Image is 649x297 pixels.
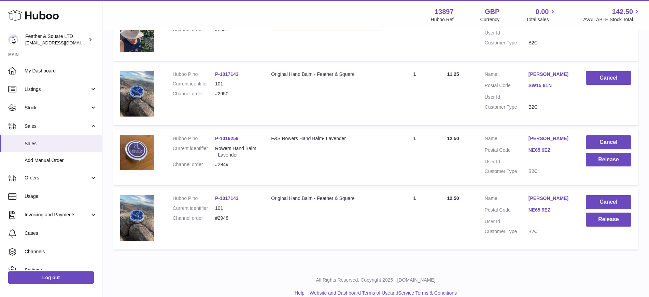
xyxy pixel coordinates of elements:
[485,195,528,203] dt: Name
[431,16,454,23] div: Huboo Ref
[120,195,154,241] img: il_fullxfull.5545322717_sv0z.jpg
[173,91,215,97] dt: Channel order
[215,91,257,97] dd: #2950
[173,145,215,158] dt: Current identifier
[526,16,556,23] span: Total sales
[528,195,572,202] a: [PERSON_NAME]
[485,71,528,79] dt: Name
[215,161,257,168] dd: #2949
[485,94,528,100] dt: User Id
[173,205,215,212] dt: Current identifier
[485,82,528,91] dt: Postal Code
[120,71,154,117] img: il_fullxfull.5545322717_sv0z.jpg
[25,86,90,93] span: Listings
[612,7,633,16] span: 142.50
[586,71,631,85] button: Cancel
[8,35,18,45] img: feathernsquare@gmail.com
[25,193,97,200] span: Usage
[389,64,440,125] td: 1
[120,135,154,171] img: il_fullxfull.5886853711_7eth.jpg
[271,195,382,202] div: Original Hand Balm - Feather & Square
[25,40,100,45] span: [EMAIL_ADDRESS][DOMAIN_NAME]
[485,228,528,235] dt: Customer Type
[485,40,528,46] dt: Customer Type
[583,16,641,23] span: AVAILABLE Stock Total
[528,168,572,175] dd: B2C
[25,105,90,111] span: Stock
[485,159,528,165] dt: User Id
[307,290,457,296] li: and
[480,16,500,23] div: Currency
[8,271,94,284] a: Log out
[586,195,631,209] button: Cancel
[295,290,305,296] a: Help
[215,71,239,77] a: P-1017143
[528,40,572,46] dd: B2C
[398,290,457,296] a: Service Terms & Conditions
[586,153,631,167] button: Release
[447,195,459,201] span: 12.50
[173,195,215,202] dt: Huboo P no
[389,188,440,249] td: 1
[447,71,459,77] span: 11.25
[173,161,215,168] dt: Channel order
[528,104,572,110] dd: B2C
[485,135,528,144] dt: Name
[173,71,215,78] dt: Huboo P no
[25,123,90,130] span: Sales
[25,230,97,237] span: Cases
[215,136,239,141] a: P-1016259
[536,7,549,16] span: 0.00
[586,135,631,149] button: Cancel
[215,195,239,201] a: P-1017143
[485,218,528,225] dt: User Id
[271,71,382,78] div: Original Hand Balm - Feather & Square
[528,71,572,78] a: [PERSON_NAME]
[528,147,572,153] a: NE65 9EZ
[586,213,631,227] button: Release
[485,104,528,110] dt: Customer Type
[215,81,257,87] dd: 101
[485,147,528,155] dt: Postal Code
[528,82,572,89] a: SW15 6LN
[173,135,215,142] dt: Huboo P no
[25,175,90,181] span: Orders
[583,7,641,23] a: 142.50 AVAILABLE Stock Total
[435,7,454,16] strong: 13897
[25,33,87,46] div: Feather & Square LTD
[173,81,215,87] dt: Current identifier
[528,228,572,235] dd: B2C
[215,205,257,212] dd: 101
[25,212,90,218] span: Invoicing and Payments
[25,248,97,255] span: Channels
[215,215,257,221] dd: #2948
[271,135,382,142] div: F&S Rowers Hand Balm- Lavender
[528,207,572,213] a: NE65 9EZ
[447,136,459,141] span: 12.50
[25,68,97,74] span: My Dashboard
[485,207,528,215] dt: Postal Code
[485,168,528,175] dt: Customer Type
[526,7,556,23] a: 0.00 Total sales
[485,7,499,16] strong: GBP
[25,267,97,273] span: Settings
[108,277,644,283] p: All Rights Reserved. Copyright 2025 - [DOMAIN_NAME]
[485,30,528,36] dt: User Id
[215,145,257,158] dd: Rowers Hand Balm- Lavender
[528,135,572,142] a: [PERSON_NAME]
[173,215,215,221] dt: Channel order
[25,140,97,147] span: Sales
[310,290,390,296] a: Website and Dashboard Terms of Use
[389,129,440,185] td: 1
[25,157,97,164] span: Add Manual Order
